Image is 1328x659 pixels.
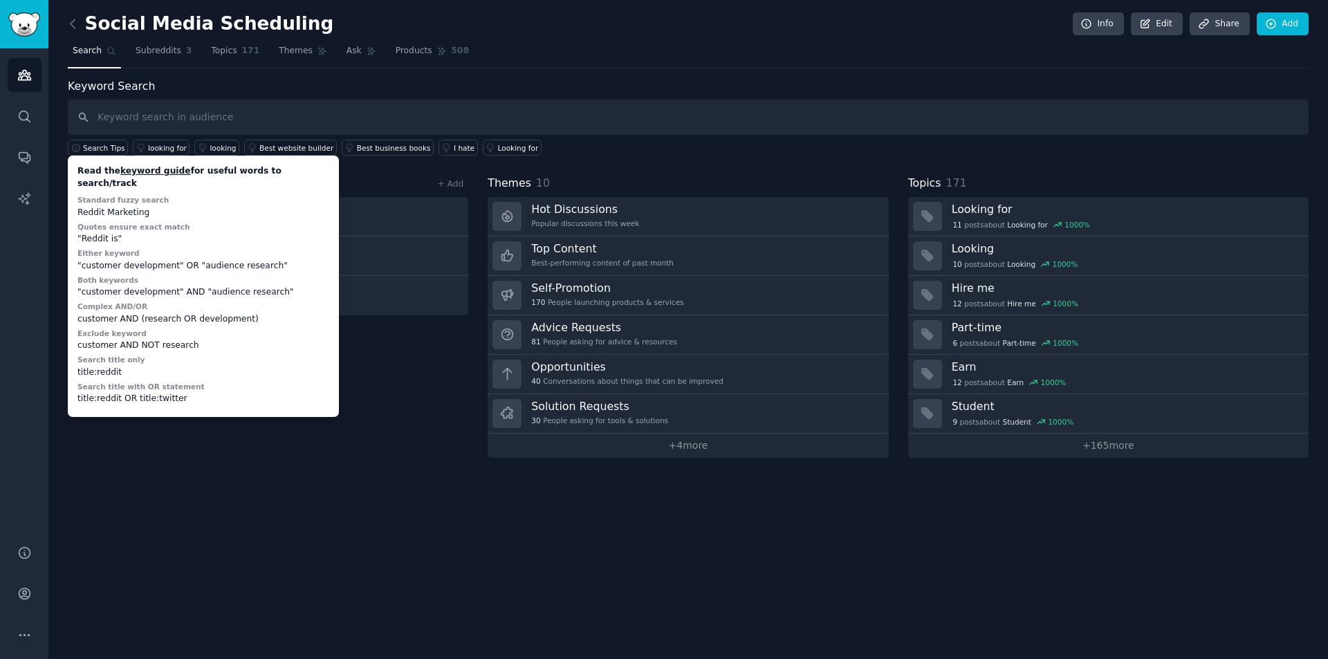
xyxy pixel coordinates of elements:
[536,176,550,189] span: 10
[211,45,237,57] span: Topics
[908,276,1309,315] a: Hire me12postsaboutHire me1000%
[210,143,236,153] div: looking
[148,143,187,153] div: looking for
[77,165,329,189] div: Read the for useful words to search/track
[908,175,941,192] span: Topics
[531,416,668,425] div: People asking for tools & solutions
[68,40,121,68] a: Search
[68,140,128,156] button: Search Tips
[531,258,674,268] div: Best-performing content of past month
[1064,220,1090,230] div: 1000 %
[1053,299,1078,308] div: 1000 %
[77,276,138,284] label: Both keywords
[531,219,639,228] div: Popular discussions this week
[68,100,1309,135] input: Keyword search in audience
[77,260,329,272] div: "customer development" OR "audience research"
[206,40,264,68] a: Topics171
[1007,220,1048,230] span: Looking for
[1053,259,1078,269] div: 1000 %
[488,355,888,394] a: Opportunities40Conversations about things that can be improved
[952,416,1075,428] div: post s about
[952,297,1080,310] div: post s about
[952,258,1079,270] div: post s about
[908,236,1309,276] a: Looking10postsaboutLooking1000%
[488,197,888,236] a: Hot DiscussionsPopular discussions this week
[77,393,329,405] div: title:reddit OR title:twitter
[952,360,1299,374] h3: Earn
[454,143,474,153] div: I hate
[1007,259,1035,269] span: Looking
[531,399,668,414] h3: Solution Requests
[952,417,957,427] span: 9
[908,197,1309,236] a: Looking for11postsaboutLooking for1000%
[952,338,957,348] span: 6
[77,249,140,257] label: Either keyword
[77,223,190,231] label: Quotes ensure exact match
[488,434,888,458] a: +4more
[77,340,329,352] div: customer AND NOT research
[131,40,196,68] a: Subreddits3
[952,259,961,269] span: 10
[952,337,1080,349] div: post s about
[952,219,1091,231] div: post s about
[259,143,333,153] div: Best website builder
[531,281,683,295] h3: Self-Promotion
[77,286,329,299] div: "customer development" AND "audience research"
[531,337,677,346] div: People asking for advice & resources
[952,220,961,230] span: 11
[531,376,723,386] div: Conversations about things that can be improved
[136,45,181,57] span: Subreddits
[8,12,40,37] img: GummySearch logo
[531,297,545,307] span: 170
[347,45,362,57] span: Ask
[452,45,470,57] span: 508
[946,176,966,189] span: 171
[342,40,381,68] a: Ask
[77,233,329,245] div: "Reddit is"
[952,241,1299,256] h3: Looking
[531,416,540,425] span: 30
[1131,12,1183,36] a: Edit
[1007,378,1024,387] span: Earn
[488,315,888,355] a: Advice Requests81People asking for advice & resources
[77,382,204,391] label: Search title with OR statement
[488,394,888,434] a: Solution Requests30People asking for tools & solutions
[73,45,102,57] span: Search
[531,337,540,346] span: 81
[357,143,431,153] div: Best business books
[531,241,674,256] h3: Top Content
[1053,338,1078,348] div: 1000 %
[488,276,888,315] a: Self-Promotion170People launching products & services
[908,394,1309,434] a: Student9postsaboutStudent1000%
[391,40,474,68] a: Products508
[531,320,677,335] h3: Advice Requests
[531,360,723,374] h3: Opportunities
[498,143,539,153] div: Looking for
[77,207,329,219] div: Reddit Marketing
[437,179,463,189] a: + Add
[77,196,169,204] label: Standard fuzzy search
[1003,338,1036,348] span: Part-time
[77,302,147,310] label: Complex AND/OR
[274,40,332,68] a: Themes
[1073,12,1124,36] a: Info
[68,80,155,93] label: Keyword Search
[244,140,337,156] a: Best website builder
[242,45,260,57] span: 171
[488,236,888,276] a: Top ContentBest-performing content of past month
[531,202,639,216] h3: Hot Discussions
[1048,417,1073,427] div: 1000 %
[483,140,542,156] a: Looking for
[908,315,1309,355] a: Part-time6postsaboutPart-time1000%
[531,376,540,386] span: 40
[952,202,1299,216] h3: Looking for
[952,399,1299,414] h3: Student
[186,45,192,57] span: 3
[68,13,333,35] h2: Social Media Scheduling
[488,175,531,192] span: Themes
[194,140,239,156] a: looking
[342,140,434,156] a: Best business books
[1007,299,1035,308] span: Hire me
[1041,378,1067,387] div: 1000 %
[77,355,145,364] label: Search title only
